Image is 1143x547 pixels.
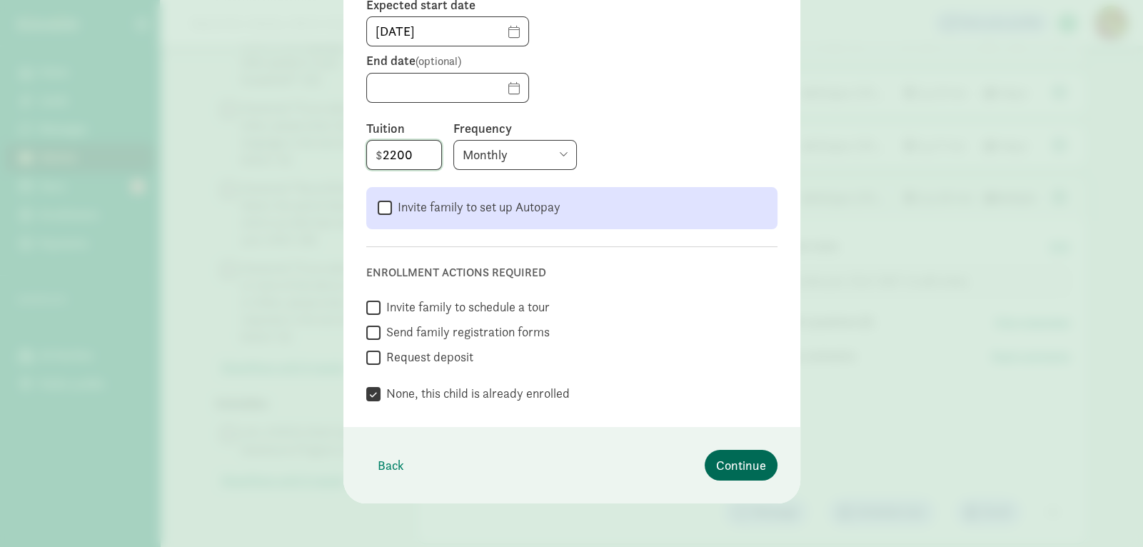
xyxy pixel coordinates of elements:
iframe: Chat Widget [1072,478,1143,547]
button: Continue [705,450,777,481]
span: Back [378,456,404,475]
span: (optional) [416,54,461,69]
div: Enrollment actions required [366,264,777,281]
button: Back [366,450,416,481]
label: Invite family to set up Autopay [392,199,560,216]
label: Request deposit [381,348,473,366]
input: 0.00 [367,141,441,169]
label: Invite family to schedule a tour [381,298,550,316]
label: Send family registration forms [381,323,550,341]
label: None, this child is already enrolled [381,385,570,402]
label: End date [366,52,777,70]
span: Continue [716,456,766,475]
label: Frequency [453,120,777,137]
label: Tuition [366,120,442,137]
